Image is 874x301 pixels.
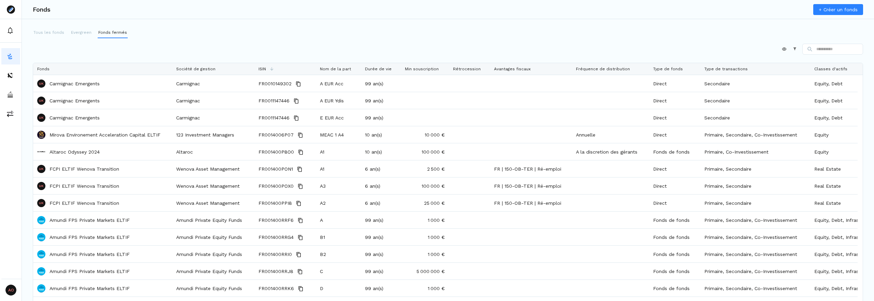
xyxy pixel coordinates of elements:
[700,143,810,160] div: Primaire, Co-Investissement
[50,80,100,87] a: Carmignac Emergents
[295,250,303,259] button: Copy
[813,4,863,15] a: + Créer un fonds
[172,177,254,194] div: Wenova Asset Management
[296,233,305,242] button: Copy
[50,114,100,121] a: Carmignac Emergents
[401,229,449,245] div: 1 000 €
[700,263,810,279] div: Primaire, Secondaire, Co-Investissement
[39,82,44,85] p: UK
[649,229,700,245] div: Fonds de fonds
[50,200,119,206] a: FCPI ELTIF Wenova Transition
[649,246,700,262] div: Fonds de fonds
[7,91,14,98] img: asset-managers
[700,75,810,92] div: Secondaire
[1,105,20,122] button: commissions
[39,201,44,205] p: UK
[172,280,254,297] div: Amundi Private Equity Funds
[50,148,100,155] p: Altaroc Odyssey 2024
[365,67,392,71] span: Durée de vie
[258,161,293,177] span: FR001400PON1
[33,6,51,13] h3: Fonds
[316,177,361,194] div: A3
[295,199,303,207] button: Copy
[39,116,44,119] p: UK
[172,160,254,177] div: Wenova Asset Management
[453,67,481,71] span: Rétrocession
[401,126,449,143] div: 10 000 €
[292,114,300,122] button: Copy
[401,246,449,262] div: 1 000 €
[7,110,14,117] img: commissions
[37,250,45,258] img: Amundi FPS Private Markets ELTIF
[296,216,305,225] button: Copy
[50,234,130,241] a: Amundi FPS Private Markets ELTIF
[71,29,91,35] p: Evergreen
[316,263,361,279] div: C
[653,67,683,71] span: Type de fonds
[320,67,351,71] span: Nom de la part
[700,126,810,143] div: Primaire, Secondaire, Co-Investissement
[7,72,14,79] img: distributors
[649,109,700,126] div: Direct
[700,177,810,194] div: Primaire, Secondaire
[50,183,119,189] p: FCPI ELTIF Wenova Transition
[294,80,302,88] button: Copy
[172,212,254,228] div: Amundi Private Equity Funds
[649,177,700,194] div: Direct
[296,131,305,139] button: Copy
[258,127,294,143] span: FR0014006P07
[39,99,44,102] p: UK
[490,177,572,194] div: FR | 150-OB-TER | Ré-emploi
[50,285,130,292] p: Amundi FPS Private Markets ELTIF
[572,126,649,143] div: Annuelle
[649,212,700,228] div: Fonds de fonds
[401,280,449,297] div: 1 000 €
[7,53,14,60] img: funds
[50,131,160,138] a: Mirova Environement Acceleration Capital ELTIF
[172,126,254,143] div: 123 Investment Managers
[258,75,292,92] span: FR0010149302
[296,268,304,276] button: Copy
[1,86,20,103] button: asset-managers
[316,143,361,160] div: A1
[258,144,294,160] span: FR001400P8O0
[296,165,304,173] button: Copy
[316,280,361,297] div: D
[98,29,127,35] p: Fonds fermés
[316,126,361,143] div: MEAC 1 A4
[576,67,630,71] span: Fréquence de distribution
[296,182,305,190] button: Copy
[258,92,290,109] span: FR0011147446
[50,268,130,275] a: Amundi FPS Private Markets ELTIF
[361,229,401,245] div: 99 an(s)
[316,109,361,126] div: E EUR Acc
[361,280,401,297] div: 99 an(s)
[700,212,810,228] div: Primaire, Secondaire, Co-Investissement
[361,143,401,160] div: 10 an(s)
[361,109,401,126] div: 99 an(s)
[98,27,128,38] button: Fonds fermés
[649,263,700,279] div: Fonds de fonds
[490,195,572,211] div: FR | 150-OB-TER | Ré-emploi
[258,229,294,246] span: FR001400RRG4
[50,97,100,104] p: Carmignac Emergents
[50,251,130,258] p: Amundi FPS Private Markets ELTIF
[258,178,294,195] span: FR001400POX0
[316,75,361,92] div: A EUR Acc
[700,160,810,177] div: Primaire, Secondaire
[50,217,130,224] a: Amundi FPS Private Markets ELTIF
[316,195,361,211] div: A2
[361,212,401,228] div: 99 an(s)
[297,148,305,156] button: Copy
[258,280,294,297] span: FR001400RRK6
[172,229,254,245] div: Amundi Private Equity Funds
[172,195,254,211] div: Wenova Asset Management
[5,285,16,296] span: AO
